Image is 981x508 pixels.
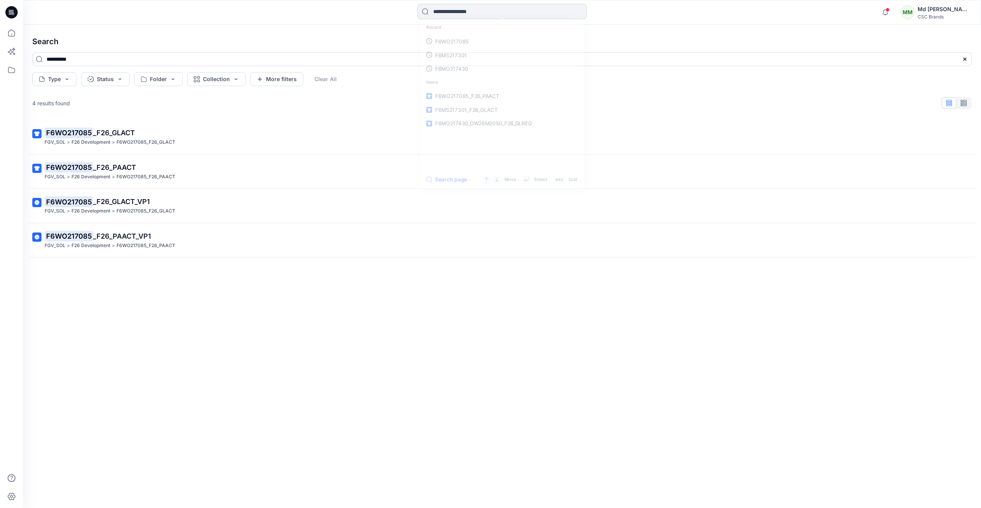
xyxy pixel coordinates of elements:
a: F6MO217430_OW26M2050_F26_GLREG [422,116,582,130]
a: F6MO217430 [422,62,582,76]
button: More filters [250,72,303,86]
span: _F26_PAACT_VP1 [93,232,151,240]
p: 4 results found [32,99,70,107]
p: Select [534,176,547,184]
p: FGV_SOL [45,138,65,146]
p: > [112,173,115,181]
span: _F26_PAACT [93,163,136,171]
a: F6WO217085_F26_PAACT [422,89,582,103]
p: > [67,207,70,215]
p: F26 Development [71,242,110,250]
p: FGV_SOL [45,173,65,181]
span: F6WO217085_F26_PAACT [435,93,499,99]
p: Quit [569,176,577,184]
div: MM [901,5,914,19]
mark: F6WO217085 [45,127,93,138]
h4: Search [26,31,978,52]
mark: F6WO217085 [45,196,93,207]
p: Items [422,75,582,89]
p: > [67,173,70,181]
p: FGV_SOL [45,207,65,215]
p: esc [555,176,563,184]
button: Search page [426,175,467,184]
p: Move [504,176,516,184]
a: F6WO217085 [422,34,582,48]
div: CSC Brands [918,14,971,20]
span: _F26_GLACT [93,129,135,137]
p: > [67,242,70,250]
mark: F6WO217085 [45,231,93,241]
a: F6WO217085_F26_GLACTFGV_SOL>F26 Development>F6WO217085_F26_GLACT [28,123,976,151]
p: > [67,138,70,146]
mark: F6WO217085 [45,162,93,173]
div: Md [PERSON_NAME] [918,5,971,14]
a: F6MS217301_F26_GLACT [422,103,582,117]
button: Type [32,72,76,86]
button: Status [81,72,130,86]
p: F6WO217085_F26_GLACT [116,138,175,146]
button: Collection [187,72,246,86]
p: F6WO217085_F26_GLACT [116,207,175,215]
p: F26 Development [71,173,110,181]
span: F6MO217430_OW26M2050_F26_GLREG [435,120,532,126]
p: > [112,138,115,146]
p: F26 Development [71,138,110,146]
p: > [112,242,115,250]
p: F6MO217430 [435,65,468,72]
p: F6WO217085_F26_PAACT [116,173,175,181]
p: F6WO217085 [435,37,469,45]
a: F6WO217085_F26_PAACTFGV_SOL>F26 Development>F6WO217085_F26_PAACT [28,158,976,186]
button: Folder [134,72,183,86]
a: F6MS217301 [422,48,582,62]
p: Recent [422,21,582,34]
p: F26 Development [71,207,110,215]
span: F6MS217301_F26_GLACT [435,106,497,113]
a: F6WO217085_F26_PAACT_VP1FGV_SOL>F26 Development>F6WO217085_F26_PAACT [28,226,976,254]
p: F6WO217085_F26_PAACT [116,242,175,250]
a: F6WO217085_F26_GLACT_VP1FGV_SOL>F26 Development>F6WO217085_F26_GLACT [28,192,976,220]
p: > [112,207,115,215]
p: F6MS217301 [435,51,467,59]
span: _F26_GLACT_VP1 [93,198,150,206]
p: FGV_SOL [45,242,65,250]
